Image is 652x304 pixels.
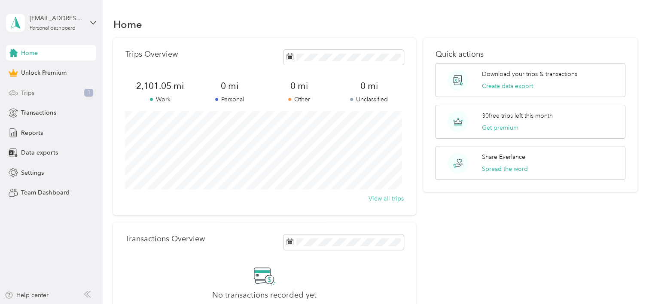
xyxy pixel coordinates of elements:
h1: Home [113,20,142,29]
span: Settings [21,168,44,177]
div: [EMAIL_ADDRESS][DOMAIN_NAME] [30,14,83,23]
p: Work [125,95,195,104]
button: Get premium [482,123,518,132]
span: Unlock Premium [21,68,66,77]
p: Unclassified [334,95,404,104]
button: Spread the word [482,164,528,173]
iframe: Everlance-gr Chat Button Frame [604,256,652,304]
span: Home [21,49,38,58]
span: 0 mi [265,80,334,92]
div: Personal dashboard [30,26,76,31]
p: Personal [195,95,265,104]
span: Reports [21,128,43,137]
p: 30 free trips left this month [482,111,553,120]
span: 2,101.05 mi [125,80,195,92]
p: Quick actions [435,50,625,59]
p: Download your trips & transactions [482,70,577,79]
h2: No transactions recorded yet [212,291,317,300]
p: Trips Overview [125,50,177,59]
span: Data exports [21,148,58,157]
span: Team Dashboard [21,188,69,197]
span: Transactions [21,108,56,117]
p: Other [265,95,334,104]
p: Transactions Overview [125,234,204,243]
span: 0 mi [195,80,265,92]
p: Share Everlance [482,152,525,161]
button: Create data export [482,82,533,91]
span: 1 [84,89,93,97]
span: 0 mi [334,80,404,92]
button: Help center [5,291,49,300]
span: Trips [21,88,34,97]
button: View all trips [369,194,404,203]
